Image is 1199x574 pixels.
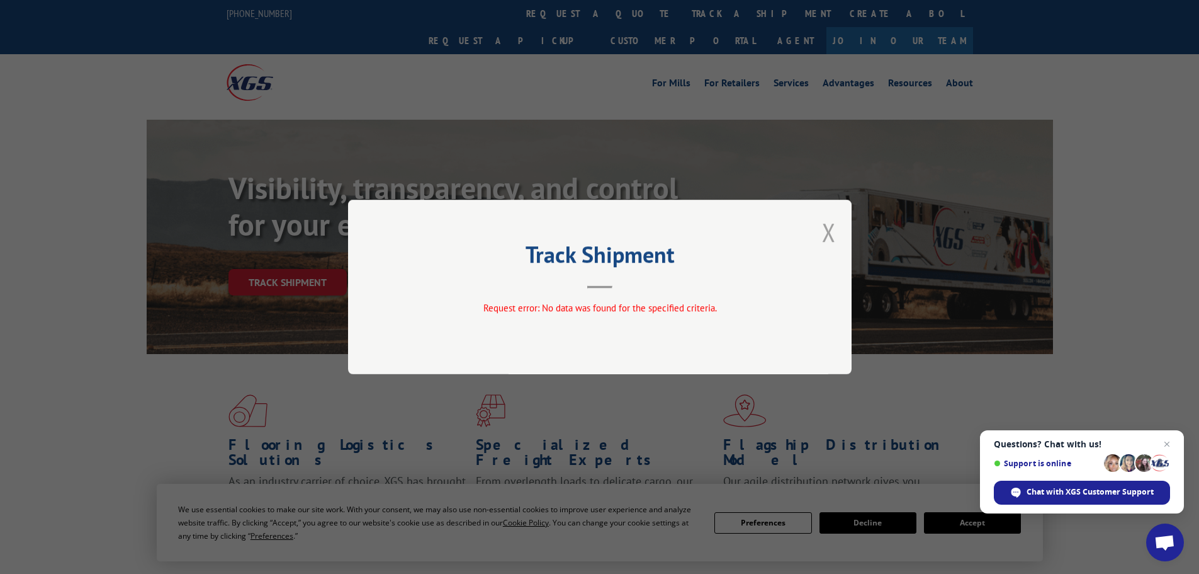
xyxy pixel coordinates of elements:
span: Chat with XGS Customer Support [1027,486,1154,498]
button: Close modal [822,215,836,249]
span: Support is online [994,459,1100,468]
span: Request error: No data was found for the specified criteria. [483,302,716,314]
span: Close chat [1159,437,1174,452]
h2: Track Shipment [411,246,789,270]
div: Chat with XGS Customer Support [994,481,1170,505]
div: Open chat [1146,524,1184,561]
span: Questions? Chat with us! [994,439,1170,449]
